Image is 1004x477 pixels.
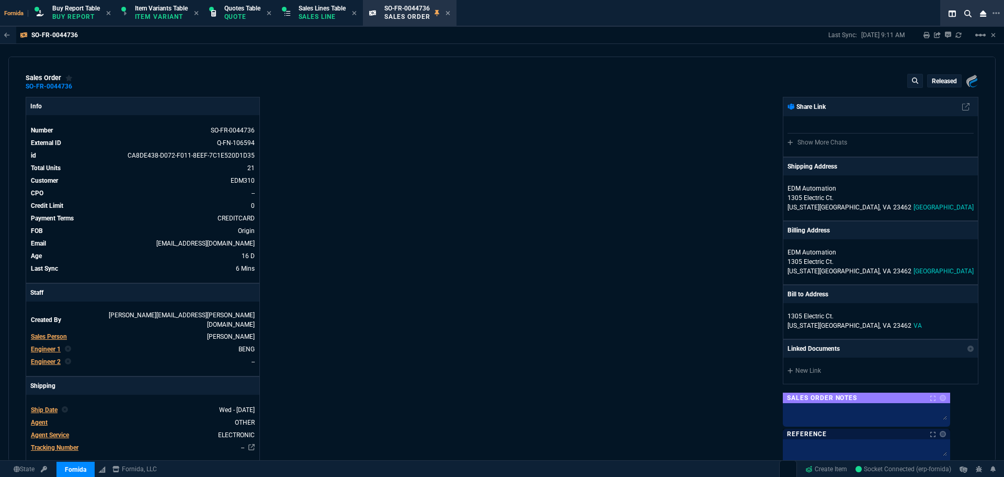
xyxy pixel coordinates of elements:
[788,139,847,146] a: Show More Chats
[30,263,255,274] tr: 8/21/25 => 9:11 AM
[31,358,61,365] span: Engineer 2
[788,268,881,275] span: [US_STATE][GEOGRAPHIC_DATA],
[31,227,43,235] span: FOB
[30,344,255,354] tr: BENG
[31,431,69,439] span: Agent Service
[31,215,74,222] span: Payment Terms
[30,201,255,211] tr: undefined
[299,13,346,21] p: Sales Line
[218,215,255,222] span: CREDITCARD
[26,377,259,395] p: Shipping
[883,204,891,211] span: VA
[30,188,255,198] tr: undefined
[30,310,255,330] tr: undefined
[31,419,48,426] span: Agent
[65,345,71,354] nx-icon: Clear selected rep
[801,461,851,477] a: Create Item
[38,464,50,474] a: API TOKEN
[106,9,111,18] nx-icon: Close Tab
[788,193,974,203] p: 1305 Electric Ct.
[242,252,255,260] span: 8/5/25 => 7:00 PM
[788,226,830,235] p: Billing Address
[914,204,974,211] span: [GEOGRAPHIC_DATA]
[944,7,960,20] nx-icon: Split Panels
[241,444,244,451] a: --
[352,9,357,18] nx-icon: Close Tab
[974,29,987,41] mat-icon: Example home icon
[30,251,255,261] tr: 8/5/25 => 7:00 PM
[207,333,255,340] span: ROSS
[855,465,951,473] span: Socket Connected (erp-fornida)
[893,322,911,329] span: 23462
[855,464,951,474] a: 2bTPzuhbpPhqJMU4AAB2
[231,177,255,184] a: EDM310
[62,405,68,415] nx-icon: Clear selected rep
[109,312,255,328] span: FIONA.ROSSI@FORNIDA.COM
[960,7,976,20] nx-icon: Search
[30,150,255,161] tr: See Marketplace Order
[217,139,255,147] a: See Marketplace Order
[267,9,271,18] nx-icon: Close Tab
[194,9,199,18] nx-icon: Close Tab
[446,9,450,18] nx-icon: Close Tab
[65,74,73,82] div: Add to Watchlist
[26,86,72,87] div: SO-FR-0044736
[30,175,255,186] tr: undefined
[224,5,260,12] span: Quotes Table
[238,227,255,235] span: Origin
[252,190,255,197] a: --
[992,8,1000,18] nx-icon: Open New Tab
[991,31,996,39] a: Hide Workbench
[788,290,828,299] p: Bill to Address
[31,31,78,39] p: SO-FR-0044736
[788,248,888,257] p: EDM Automation
[828,31,861,39] p: Last Sync:
[31,177,58,184] span: Customer
[219,406,255,414] span: 2025-08-06T00:00:00.000Z
[224,13,260,21] p: Quote
[31,240,46,247] span: Email
[914,322,922,329] span: VA
[31,252,42,260] span: Age
[26,97,259,115] p: Info
[247,164,255,172] span: 21
[914,268,974,275] span: [GEOGRAPHIC_DATA]
[26,74,73,82] div: sales order
[31,152,36,159] span: id
[251,202,255,209] span: 0
[788,162,837,171] p: Shipping Address
[218,431,255,439] span: ELECTRONIC
[30,163,255,173] tr: undefined
[30,442,255,453] tr: undefined
[31,127,53,134] span: Number
[893,204,911,211] span: 23462
[30,430,255,440] tr: undefined
[31,202,63,209] span: Credit Limit
[31,190,43,197] span: CPO
[787,394,857,402] p: Sales Order Notes
[788,204,881,211] span: [US_STATE][GEOGRAPHIC_DATA],
[252,358,255,365] span: --
[52,5,100,12] span: Buy Report Table
[932,77,957,85] p: Released
[156,240,255,247] span: lnelson@edmautomation.com
[787,430,827,438] p: Reference
[10,464,38,474] a: Global State
[883,268,891,275] span: VA
[788,366,974,375] a: New Link
[52,13,100,21] p: Buy Report
[30,405,255,415] tr: undefined
[211,127,255,134] span: See Marketplace Order
[235,419,255,426] span: OTHER
[883,322,891,329] span: VA
[31,406,58,414] span: Ship Date
[788,257,974,267] p: 1305 Electric Ct.
[788,312,974,321] p: 1305 Electric Ct.
[4,10,28,17] span: Fornida
[31,333,67,340] span: Sales Person
[976,7,990,20] nx-icon: Close Workbench
[31,444,78,451] span: Tracking Number
[30,417,255,428] tr: undefined
[135,13,187,21] p: Item Variant
[236,265,255,272] span: 8/21/25 => 9:11 AM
